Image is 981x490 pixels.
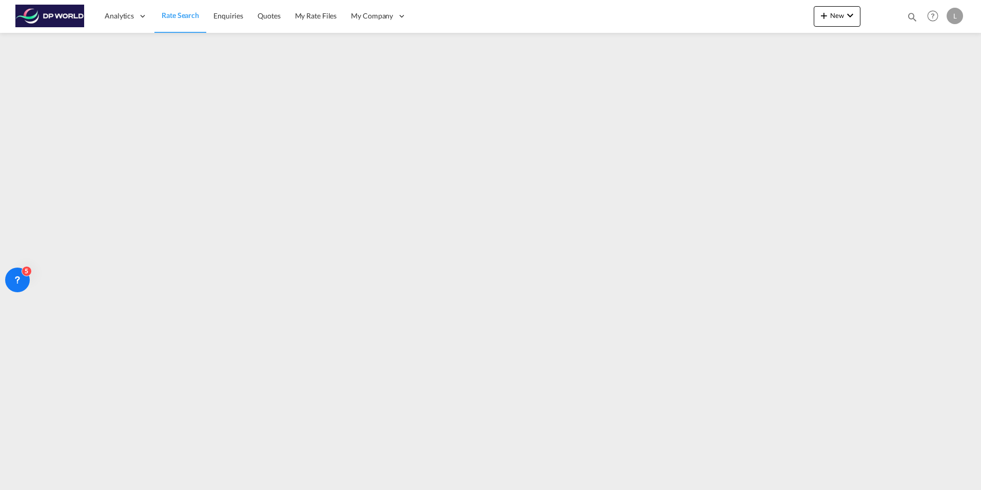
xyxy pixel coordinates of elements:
[907,11,918,27] div: icon-magnify
[844,9,856,22] md-icon: icon-chevron-down
[162,11,199,20] span: Rate Search
[295,11,337,20] span: My Rate Files
[105,11,134,21] span: Analytics
[947,8,963,24] div: L
[15,5,85,28] img: c08ca190194411f088ed0f3ba295208c.png
[818,9,830,22] md-icon: icon-plus 400-fg
[924,7,941,25] span: Help
[924,7,947,26] div: Help
[258,11,280,20] span: Quotes
[818,11,856,20] span: New
[814,6,860,27] button: icon-plus 400-fgNewicon-chevron-down
[351,11,393,21] span: My Company
[907,11,918,23] md-icon: icon-magnify
[213,11,243,20] span: Enquiries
